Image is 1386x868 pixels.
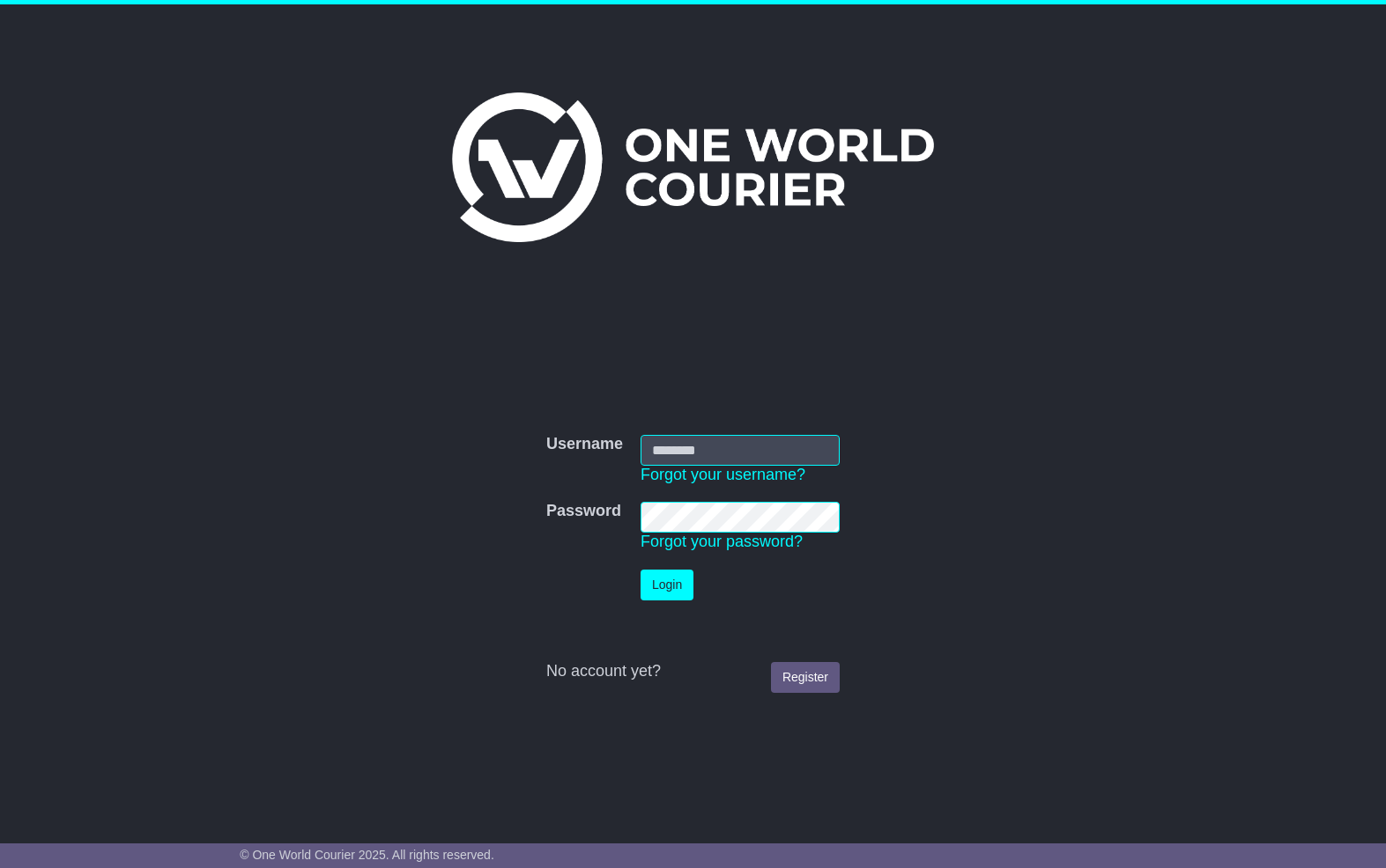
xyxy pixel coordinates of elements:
[641,533,803,550] a: Forgot your password?
[546,502,621,521] label: Password
[546,435,623,454] label: Username
[641,570,693,600] button: Login
[546,662,840,681] div: No account yet?
[771,662,840,693] a: Register
[452,92,933,242] img: One World
[240,848,494,862] span: © One World Courier 2025. All rights reserved.
[641,466,805,483] a: Forgot your username?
